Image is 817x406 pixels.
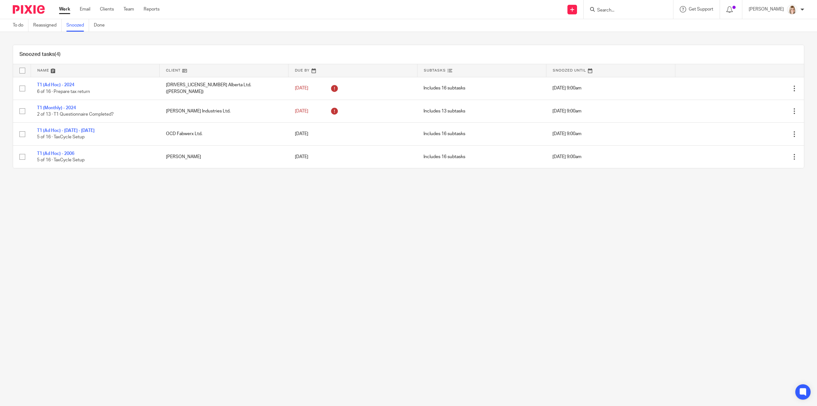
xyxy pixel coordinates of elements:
a: T1 (Ad Hoc) - 2006 [37,151,74,156]
span: Includes 16 subtasks [423,132,465,136]
a: Reassigned [33,19,62,32]
span: 2 of 13 · T1 Questionnaire Completed? [37,112,114,117]
a: T1 (Ad Hoc) - 2024 [37,83,74,87]
td: [DRIVERS_LICENSE_NUMBER] Alberta Ltd. ([PERSON_NAME]) [160,77,289,100]
span: 6 of 16 · Prepare tax return [37,89,90,94]
p: [PERSON_NAME] [749,6,784,12]
a: T1 (Ad Hoc) - [DATE] - [DATE] [37,128,94,133]
span: (4) [55,52,61,57]
a: Reports [144,6,160,12]
a: Snoozed [66,19,89,32]
a: To do [13,19,28,32]
td: [PERSON_NAME] Industries Ltd. [160,100,289,122]
span: Subtasks [424,69,446,72]
img: Pixie [13,5,45,14]
span: [DATE] 9:00am [552,132,581,136]
a: Clients [100,6,114,12]
img: Tayler%20Headshot%20Compressed%20Resized%202.jpg [787,4,797,15]
a: Team [124,6,134,12]
span: Includes 13 subtasks [423,109,465,113]
span: [DATE] [295,86,308,91]
a: T1 (Monthly) - 2024 [37,106,76,110]
span: Get Support [689,7,713,11]
span: [DATE] [295,155,308,159]
td: OCD Fabwerx Ltd. [160,123,289,145]
span: [DATE] 9:00am [552,109,581,113]
a: Done [94,19,109,32]
span: Includes 16 subtasks [423,155,465,159]
span: [DATE] [295,109,308,113]
span: Includes 16 subtasks [423,86,465,91]
a: Email [80,6,90,12]
span: 5 of 16 · TaxCycle Setup [37,135,85,140]
span: [DATE] 9:00am [552,86,581,91]
span: 5 of 16 · TaxCycle Setup [37,158,85,162]
a: Work [59,6,70,12]
h1: Snoozed tasks [19,51,61,58]
td: [PERSON_NAME] [160,145,289,168]
span: [DATE] 9:00am [552,155,581,159]
span: [DATE] [295,132,308,136]
input: Search [596,8,654,13]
